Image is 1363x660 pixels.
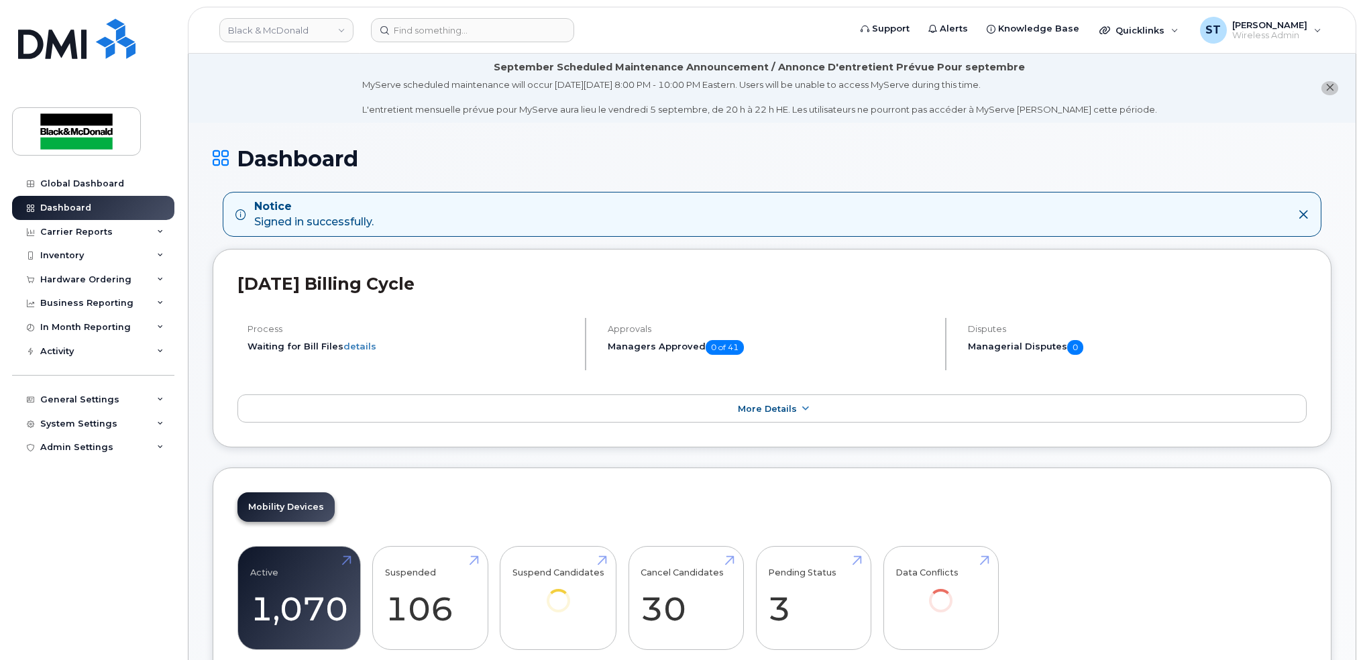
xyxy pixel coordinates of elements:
div: MyServe scheduled maintenance will occur [DATE][DATE] 8:00 PM - 10:00 PM Eastern. Users will be u... [362,78,1157,116]
li: Waiting for Bill Files [248,340,574,353]
h2: [DATE] Billing Cycle [237,274,1307,294]
span: 0 of 41 [706,340,744,355]
div: Signed in successfully. [254,199,374,230]
h1: Dashboard [213,147,1331,170]
a: Mobility Devices [237,492,335,522]
button: close notification [1321,81,1338,95]
strong: Notice [254,199,374,215]
h4: Disputes [968,324,1307,334]
h5: Managers Approved [608,340,934,355]
a: Data Conflicts [895,554,986,631]
h4: Process [248,324,574,334]
a: Suspend Candidates [512,554,604,631]
a: Cancel Candidates 30 [641,554,731,643]
a: Suspended 106 [385,554,476,643]
div: September Scheduled Maintenance Announcement / Annonce D'entretient Prévue Pour septembre [494,60,1025,74]
a: Active 1,070 [250,554,348,643]
span: 0 [1067,340,1083,355]
span: More Details [738,404,797,414]
a: details [343,341,376,351]
a: Pending Status 3 [768,554,859,643]
h5: Managerial Disputes [968,340,1307,355]
h4: Approvals [608,324,934,334]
